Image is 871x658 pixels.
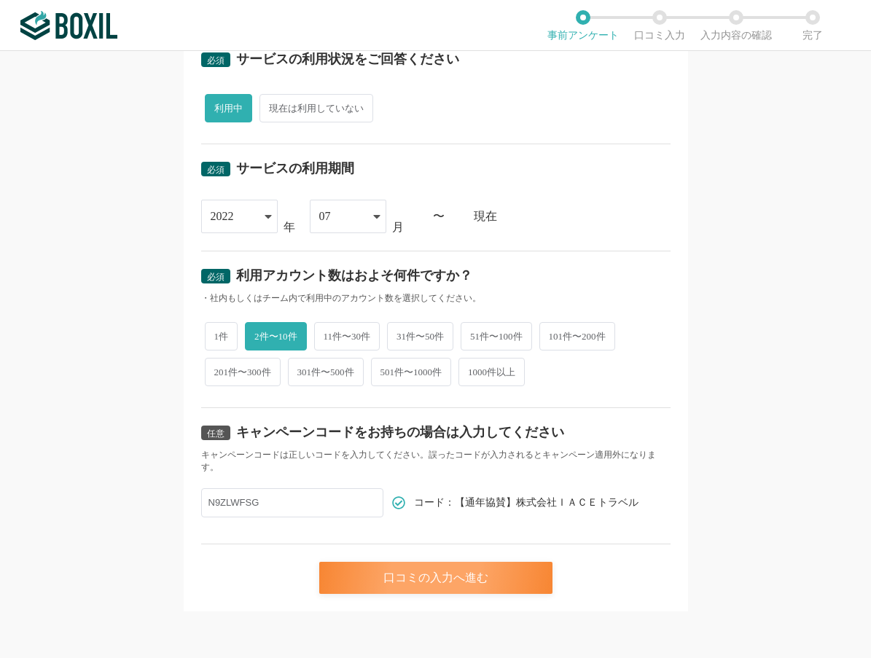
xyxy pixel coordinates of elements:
[387,322,453,350] span: 31件〜50件
[775,10,851,41] li: 完了
[201,292,671,305] div: ・社内もしくはチーム内で利用中のアカウント数を選択してください。
[458,358,525,386] span: 1000件以上
[236,162,354,175] div: サービスの利用期間
[205,322,238,350] span: 1件
[245,322,307,350] span: 2件〜10件
[211,200,234,232] div: 2022
[236,52,459,66] div: サービスの利用状況をご回答ください
[545,10,622,41] li: 事前アンケート
[288,358,364,386] span: 301件〜500件
[622,10,698,41] li: 口コミ入力
[207,55,224,66] span: 必須
[207,165,224,175] span: 必須
[414,498,638,508] span: コード：【通年協賛】株式会社ＩＡＣＥトラベル
[284,222,295,233] div: 年
[474,211,671,222] div: 現在
[319,562,552,594] div: 口コミの入力へ進む
[698,10,775,41] li: 入力内容の確認
[236,269,472,282] div: 利用アカウント数はおよそ何件ですか？
[314,322,380,350] span: 11件〜30件
[319,200,331,232] div: 07
[461,322,532,350] span: 51件〜100件
[433,211,445,222] div: 〜
[207,272,224,282] span: 必須
[539,322,615,350] span: 101件〜200件
[201,449,671,474] div: キャンペーンコードは正しいコードを入力してください。誤ったコードが入力されるとキャンペーン適用外になります。
[236,426,564,439] div: キャンペーンコードをお持ちの場合は入力してください
[371,358,452,386] span: 501件〜1000件
[205,94,252,122] span: 利用中
[207,428,224,439] span: 任意
[259,94,373,122] span: 現在は利用していない
[205,358,281,386] span: 201件〜300件
[392,222,404,233] div: 月
[20,11,117,40] img: ボクシルSaaS_ロゴ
